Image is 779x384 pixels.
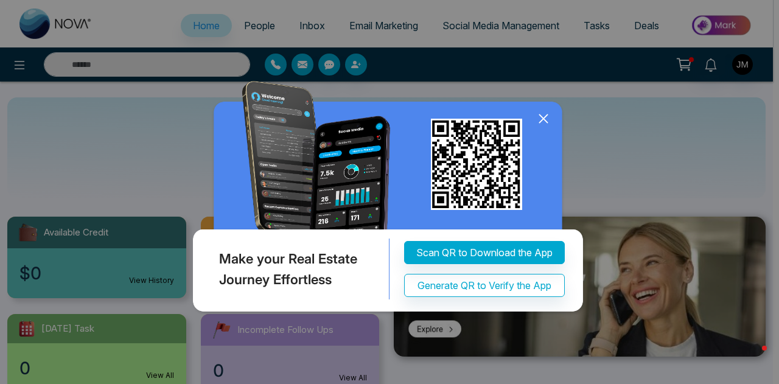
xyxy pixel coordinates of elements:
[404,274,565,297] button: Generate QR to Verify the App
[404,241,565,264] button: Scan QR to Download the App
[190,239,389,299] div: Make your Real Estate Journey Effortless
[190,81,589,318] img: QRModal
[431,119,522,210] img: qr_for_download_app.png
[738,343,767,372] iframe: Intercom live chat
